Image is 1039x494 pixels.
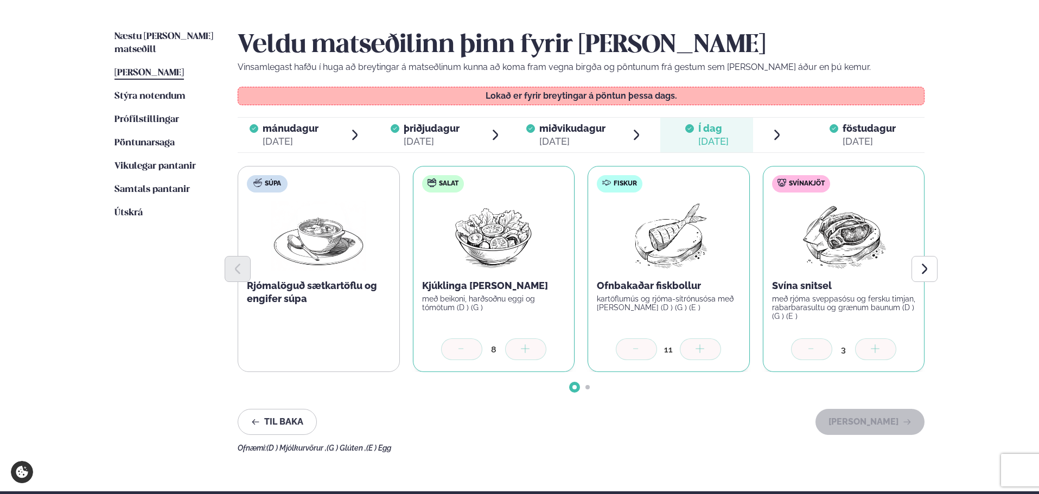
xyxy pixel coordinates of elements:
p: með rjóma sveppasósu og fersku timjan, rabarbarasultu og grænum baunum (D ) (G ) (E ) [772,294,916,320]
span: Stýra notendum [114,92,186,101]
span: Næstu [PERSON_NAME] matseðill [114,32,213,54]
div: [DATE] [539,135,605,148]
p: Kjúklinga [PERSON_NAME] [422,279,566,292]
button: Next slide [911,256,938,282]
span: Útskrá [114,208,143,217]
div: [DATE] [698,135,729,148]
a: Samtals pantanir [114,183,190,196]
img: Pork-Meat.png [795,201,891,271]
p: Rjómalöguð sætkartöflu og engifer súpa [247,279,391,305]
span: Go to slide 2 [585,385,590,389]
span: Svínakjöt [789,179,825,188]
a: [PERSON_NAME] [114,67,184,80]
button: [PERSON_NAME] [815,409,925,435]
span: Prófílstillingar [114,115,179,124]
button: Til baka [238,409,317,435]
img: Fish.png [621,201,717,271]
a: Pöntunarsaga [114,137,175,150]
div: [DATE] [843,135,896,148]
div: 11 [657,343,680,356]
div: [DATE] [263,135,318,148]
span: (D ) Mjólkurvörur , [266,444,327,452]
div: 3 [832,343,855,356]
a: Cookie settings [11,461,33,483]
p: Vinsamlegast hafðu í huga að breytingar á matseðlinum kunna að koma fram vegna birgða og pöntunum... [238,61,925,74]
span: þriðjudagur [404,123,460,134]
img: pork.svg [777,178,786,187]
a: Vikulegar pantanir [114,160,196,173]
span: Fiskur [614,179,637,188]
a: Stýra notendum [114,90,186,103]
p: Ofnbakaðar fiskbollur [597,279,741,292]
span: föstudagur [843,123,896,134]
img: Salad.png [445,201,541,271]
span: Pöntunarsaga [114,138,175,147]
p: Svína snitsel [772,279,916,292]
img: salad.svg [428,178,436,187]
span: Í dag [698,122,729,135]
p: kartöflumús og rjóma-sítrónusósa með [PERSON_NAME] (D ) (G ) (E ) [597,294,741,312]
img: Soup.png [271,201,366,271]
img: fish.svg [602,178,611,187]
span: (G ) Glúten , [327,444,366,452]
h2: Veldu matseðilinn þinn fyrir [PERSON_NAME] [238,30,925,61]
span: Go to slide 1 [572,385,577,389]
img: soup.svg [253,178,262,187]
p: með beikoni, harðsoðnu eggi og tómötum (D ) (G ) [422,294,566,312]
div: 8 [482,343,505,356]
span: (E ) Egg [366,444,391,452]
span: [PERSON_NAME] [114,68,184,78]
span: Salat [439,179,458,188]
span: miðvikudagur [539,123,605,134]
a: Næstu [PERSON_NAME] matseðill [114,30,216,56]
p: Lokað er fyrir breytingar á pöntun þessa dags. [249,92,914,100]
a: Útskrá [114,207,143,220]
span: Vikulegar pantanir [114,162,196,171]
span: Súpa [265,179,281,188]
span: Samtals pantanir [114,185,190,194]
div: Ofnæmi: [238,444,925,452]
span: mánudagur [263,123,318,134]
a: Prófílstillingar [114,113,179,126]
button: Previous slide [225,256,251,282]
div: [DATE] [404,135,460,148]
